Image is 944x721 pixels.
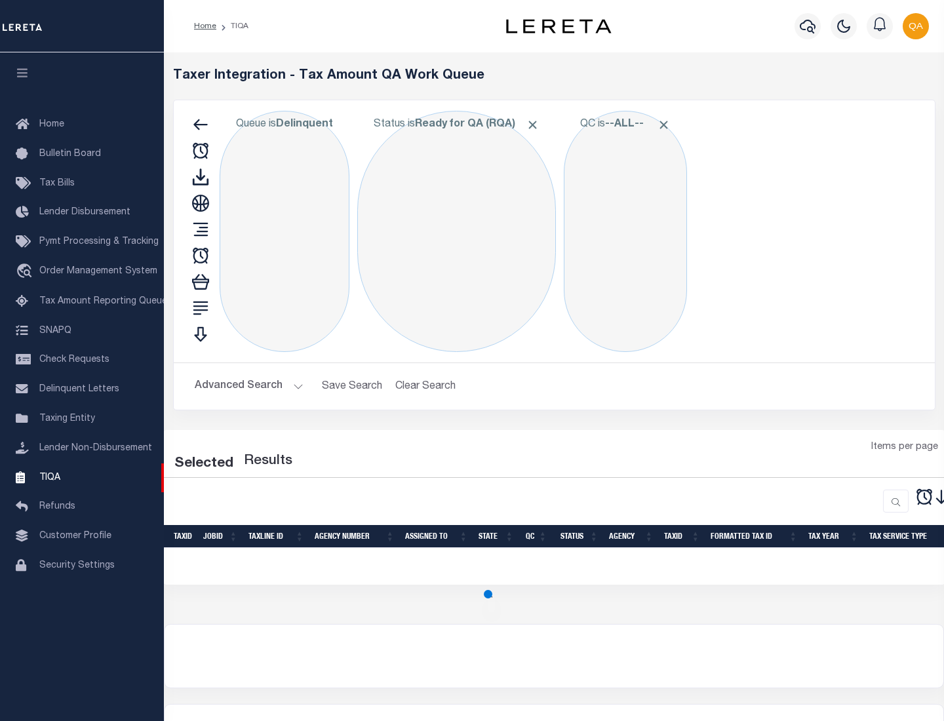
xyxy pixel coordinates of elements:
img: svg+xml;base64,PHN2ZyB4bWxucz0iaHR0cDovL3d3dy53My5vcmcvMjAwMC9zdmciIHBvaW50ZXItZXZlbnRzPSJub25lIi... [903,13,929,39]
span: Refunds [39,502,75,511]
span: Click to Remove [526,118,540,132]
div: Click to Edit [564,111,687,352]
th: Tax Year [803,525,864,548]
button: Clear Search [390,374,462,399]
th: State [473,525,519,548]
a: Home [194,22,216,30]
b: Delinquent [276,119,333,130]
span: Security Settings [39,561,115,570]
b: --ALL-- [605,119,644,130]
span: Home [39,120,64,129]
span: Lender Non-Disbursement [39,444,152,453]
th: Agency Number [309,525,400,548]
span: Customer Profile [39,532,111,541]
i: travel_explore [16,263,37,281]
img: logo-dark.svg [506,19,611,33]
span: TIQA [39,473,60,482]
h5: Taxer Integration - Tax Amount QA Work Queue [173,68,935,84]
span: Check Requests [39,355,109,364]
span: Lender Disbursement [39,208,130,217]
th: JobID [198,525,243,548]
span: Click to Remove [657,118,671,132]
li: TIQA [216,20,248,32]
th: Assigned To [400,525,473,548]
th: Status [553,525,604,548]
label: Results [244,451,292,472]
span: Delinquent Letters [39,385,119,394]
span: Bulletin Board [39,149,101,159]
th: TaxLine ID [243,525,309,548]
th: TaxID [168,525,198,548]
span: Items per page [871,440,938,455]
th: TaxID [659,525,705,548]
div: Click to Edit [220,111,349,352]
b: Ready for QA (RQA) [415,119,540,130]
span: Tax Bills [39,179,75,188]
span: Taxing Entity [39,414,95,423]
th: QC [519,525,553,548]
th: Formatted Tax ID [705,525,803,548]
span: SNAPQ [39,326,71,335]
span: Tax Amount Reporting Queue [39,297,167,306]
th: Agency [604,525,659,548]
span: Pymt Processing & Tracking [39,237,159,246]
button: Save Search [314,374,390,399]
span: Order Management System [39,267,157,276]
div: Click to Edit [357,111,556,352]
button: Advanced Search [195,374,304,399]
div: Selected [174,454,233,475]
